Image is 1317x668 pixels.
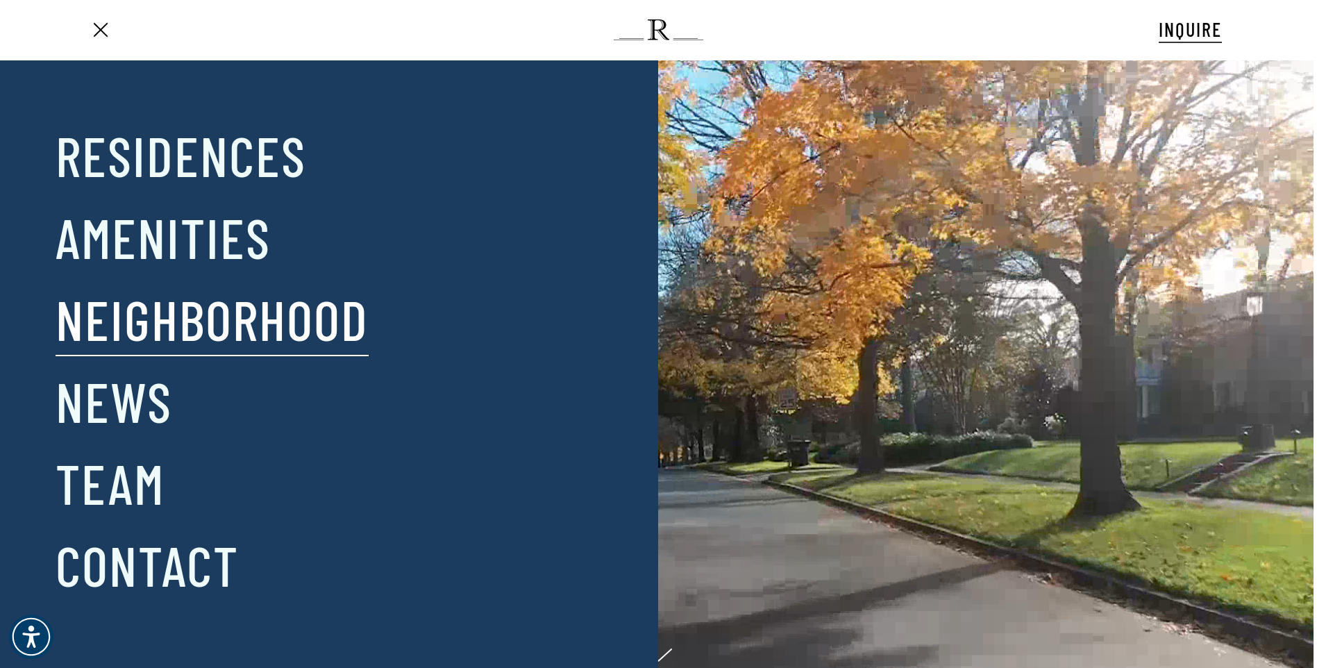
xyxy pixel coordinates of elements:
a: Team [56,446,165,519]
a: INQUIRE [1159,16,1222,43]
a: Neighborhood [56,283,369,355]
a: Residences [56,119,306,191]
span: INQUIRE [1159,17,1222,41]
a: Contact [56,528,239,601]
a: Navigation Menu [88,23,112,37]
div: Accessibility Menu [9,615,53,659]
a: News [56,365,172,437]
img: The Regent [614,19,703,40]
a: Amenities [56,201,271,273]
